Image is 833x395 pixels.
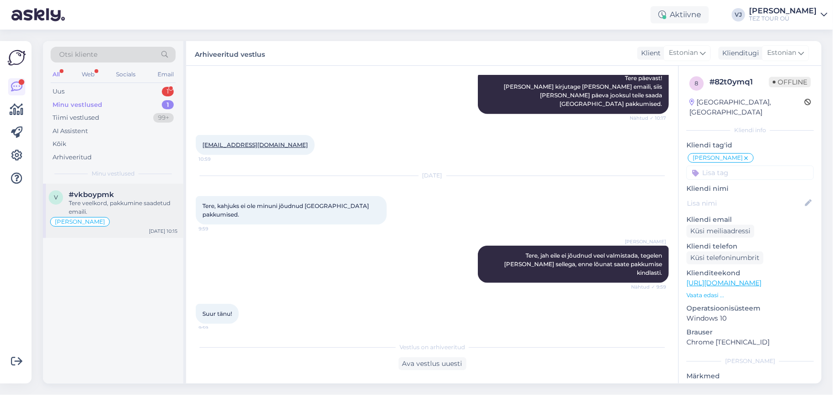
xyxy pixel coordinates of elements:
[92,169,135,178] span: Minu vestlused
[686,184,814,194] p: Kliendi nimi
[156,68,176,81] div: Email
[630,283,666,291] span: Nähtud ✓ 9:59
[162,87,174,96] div: 1
[669,48,698,58] span: Estonian
[8,49,26,67] img: Askly Logo
[686,126,814,135] div: Kliendi info
[686,140,814,150] p: Kliendi tag'id
[162,100,174,110] div: 1
[53,113,99,123] div: Tiimi vestlused
[637,48,661,58] div: Klient
[693,155,743,161] span: [PERSON_NAME]
[718,48,759,58] div: Klienditugi
[686,225,754,238] div: Küsi meiliaadressi
[51,68,62,81] div: All
[686,313,814,323] p: Windows 10
[686,268,814,278] p: Klienditeekond
[53,100,102,110] div: Minu vestlused
[199,324,234,332] span: 9:59
[53,139,66,149] div: Kõik
[687,198,803,208] input: Lisa nimi
[709,76,769,88] div: # 82t0ymq1
[80,68,96,81] div: Web
[686,327,814,337] p: Brauser
[749,7,817,15] div: [PERSON_NAME]
[53,153,92,162] div: Arhiveeritud
[767,48,796,58] span: Estonian
[769,77,811,87] span: Offline
[749,15,817,22] div: TEZ TOUR OÜ
[686,241,814,251] p: Kliendi telefon
[689,97,804,117] div: [GEOGRAPHIC_DATA], [GEOGRAPHIC_DATA]
[686,166,814,180] input: Lisa tag
[686,303,814,313] p: Operatsioonisüsteem
[749,7,827,22] a: [PERSON_NAME]TEZ TOUR OÜ
[55,219,105,225] span: [PERSON_NAME]
[686,279,761,287] a: [URL][DOMAIN_NAME]
[686,251,763,264] div: Küsi telefoninumbrit
[153,113,174,123] div: 99+
[202,310,232,317] span: Suur tänu!
[114,68,137,81] div: Socials
[196,171,669,180] div: [DATE]
[630,114,666,122] span: Nähtud ✓ 10:17
[53,126,88,136] div: AI Assistent
[399,357,466,370] div: Ava vestlus uuesti
[199,225,234,232] span: 9:59
[651,6,709,23] div: Aktiivne
[686,215,814,225] p: Kliendi email
[202,202,370,218] span: Tere, kahjuks ei ole minuni jõudnud [GEOGRAPHIC_DATA] pakkumised.
[69,199,178,216] div: Tere veelkord, pakkumine saadetud emaili.
[53,87,64,96] div: Uus
[149,228,178,235] div: [DATE] 10:15
[69,190,114,199] span: #vkboypmk
[400,343,465,352] span: Vestlus on arhiveeritud
[195,47,265,60] label: Arhiveeritud vestlus
[625,238,666,245] span: [PERSON_NAME]
[54,194,58,201] span: v
[732,8,745,21] div: VJ
[686,337,814,347] p: Chrome [TECHNICAL_ID]
[686,371,814,381] p: Märkmed
[695,80,698,87] span: 8
[504,252,664,276] span: Tere, jah eile ei jõudnud veel valmistada, tegelen [PERSON_NAME] sellega, enne lõunat saate pakku...
[202,141,308,148] a: [EMAIL_ADDRESS][DOMAIN_NAME]
[59,50,97,60] span: Otsi kliente
[199,156,234,163] span: 10:59
[686,291,814,300] p: Vaata edasi ...
[686,357,814,365] div: [PERSON_NAME]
